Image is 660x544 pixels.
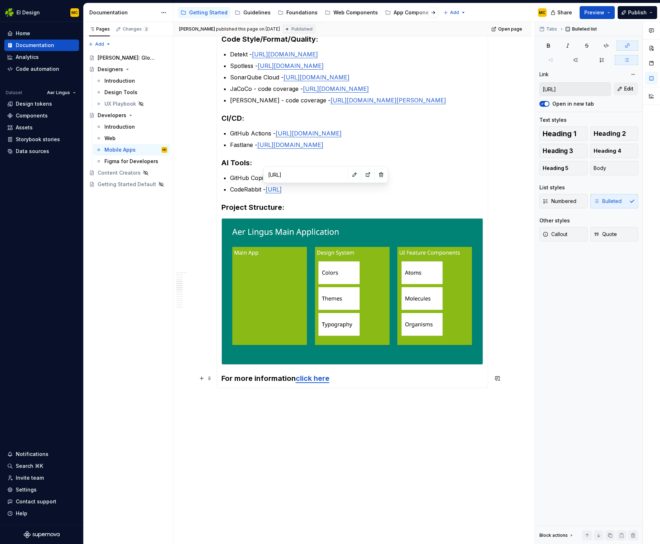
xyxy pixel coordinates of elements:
div: Documentation [89,9,157,16]
a: Content Creators [86,167,170,179]
span: Body [594,165,606,172]
a: [URL][DOMAIN_NAME] [252,51,318,58]
span: Heading 1 [543,130,576,137]
h3: Code Style/Format/Quality: [221,34,483,44]
a: Mobile AppsMC [93,144,170,156]
div: Getting Started [189,9,228,16]
a: [PERSON_NAME]: Global Experience Language [86,52,170,64]
button: Notifications [4,448,79,460]
button: EI DesignMC [1,5,82,20]
div: Block actions [539,533,568,538]
div: Assets [16,124,33,131]
a: Introduction [93,121,170,133]
a: App Components [382,7,440,18]
button: Search ⌘K [4,460,79,472]
div: Invite team [16,474,44,481]
button: Publish [618,6,657,19]
button: Heading 3 [539,144,588,158]
div: MC [163,146,167,153]
div: Developers [98,112,126,119]
div: Components [16,112,48,119]
a: Documentation [4,40,79,51]
a: click here [296,374,329,383]
span: Aer Lingus [47,90,70,96]
p: [PERSON_NAME] - code coverage - [230,96,483,105]
button: Heading 4 [590,144,638,158]
div: Designers [98,66,123,73]
a: Assets [4,122,79,133]
span: Numbered [543,198,576,205]
a: Home [4,28,79,39]
div: Notifications [16,451,48,458]
span: Add [95,41,104,47]
div: Documentation [16,42,54,49]
button: Preview [580,6,615,19]
button: Add [441,8,468,18]
a: [URL] [266,186,282,193]
h3: CI/CD: [221,113,483,123]
div: Dataset [6,90,22,96]
button: Add [86,39,113,49]
a: [URL][DOMAIN_NAME][PERSON_NAME] [331,97,446,104]
div: Pages [89,26,110,32]
div: Storybook stories [16,136,60,143]
div: Home [16,30,30,37]
a: [URL][DOMAIN_NAME] [276,130,342,137]
span: Callout [543,231,567,238]
a: [URL][DOMAIN_NAME] [258,62,324,69]
div: Search ⌘K [16,462,43,470]
span: Open page [498,26,522,32]
img: e9ec1e40-10a2-45cd-b026-25b7f401b2fa.jpg [222,218,483,364]
div: Help [16,510,27,517]
a: Supernova Logo [24,531,60,538]
a: Getting Started Default [86,179,170,190]
a: Introduction [93,75,170,87]
div: Settings [16,486,37,493]
a: Guidelines [232,7,273,18]
div: Changes [123,26,149,32]
img: 56b5df98-d96d-4d7e-807c-0afdf3bdaefa.png [5,8,14,17]
button: Numbered [539,194,588,208]
div: Introduction [104,123,135,130]
button: Tabs [537,24,560,34]
span: Publish [628,9,647,16]
a: Open page [489,24,525,34]
a: [URL][DOMAIN_NAME] [303,85,369,92]
p: CodeRabbit - [230,185,483,194]
span: Heading 3 [543,147,573,155]
a: Design Tools [93,87,170,98]
button: Share [547,6,577,19]
a: Storybook stories [4,134,79,145]
span: [PERSON_NAME] [179,26,215,32]
div: Foundations [286,9,318,16]
a: Code automation [4,63,79,75]
a: Figma for Developers [93,156,170,167]
a: Settings [4,484,79,495]
div: Getting Started Default [98,181,156,188]
div: [PERSON_NAME]: Global Experience Language [98,54,157,61]
a: UX Playbook [93,98,170,110]
div: MC [71,10,78,15]
a: Foundations [275,7,320,18]
a: [URL][DOMAIN_NAME] [284,74,350,81]
div: published this page on [DATE] [216,26,280,32]
p: GitHub Copilot - [230,174,483,182]
div: Mobile Apps [104,146,136,153]
span: Tabs [546,26,557,32]
button: Callout [539,227,588,241]
div: EI Design [17,9,40,16]
div: Analytics [16,54,39,61]
span: Preview [584,9,604,16]
div: List styles [539,184,565,191]
div: Block actions [539,530,574,540]
span: 2 [143,26,149,32]
div: Text styles [539,116,567,124]
div: Data sources [16,148,49,155]
span: Add [450,10,459,15]
div: Guidelines [243,9,271,16]
div: Design tokens [16,100,52,107]
a: Data sources [4,146,79,157]
div: Introduction [104,77,135,84]
a: Designers [86,64,170,75]
a: Components [4,110,79,121]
